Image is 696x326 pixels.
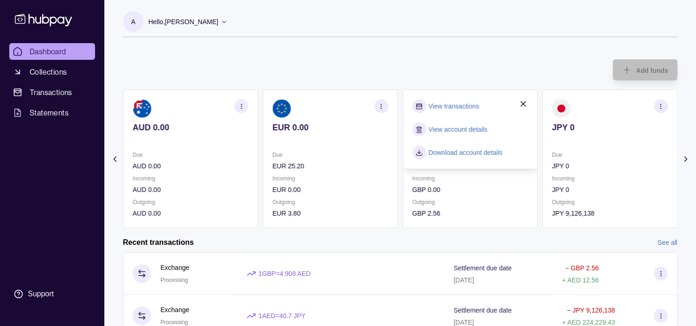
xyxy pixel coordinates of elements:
[565,264,599,272] p: − GBP 2.56
[428,147,503,158] a: Download account details
[160,305,189,315] p: Exchange
[562,276,599,284] p: + AED 12.56
[428,124,487,134] a: View account details
[428,101,479,111] a: View transactions
[133,208,249,218] p: AUD 0.00
[453,276,474,284] p: [DATE]
[552,122,668,133] p: JPY 0
[412,185,528,195] p: GBP 0.00
[273,161,389,171] p: EUR 25.20
[9,64,95,80] a: Collections
[453,319,474,326] p: [DATE]
[133,99,151,118] img: au
[9,104,95,121] a: Statements
[133,150,249,160] p: Due
[552,99,571,118] img: jp
[567,307,615,314] p: − JPY 9,126,138
[552,173,668,184] p: Incoming
[133,197,249,207] p: Outgoing
[160,319,188,326] span: Processing
[453,264,511,272] p: Settlement due date
[273,173,389,184] p: Incoming
[562,319,615,326] p: + AED 224,229.43
[133,185,249,195] p: AUD 0.00
[273,185,389,195] p: EUR 0.00
[613,59,677,80] button: Add funds
[123,237,194,248] h2: Recent transactions
[9,84,95,101] a: Transactions
[148,17,218,27] p: Hello, [PERSON_NAME]
[160,262,189,273] p: Exchange
[30,66,67,77] span: Collections
[160,277,188,283] span: Processing
[30,107,69,118] span: Statements
[258,311,306,321] p: 1 AED = 40.7 JPY
[273,150,389,160] p: Due
[273,208,389,218] p: EUR 3.80
[28,289,54,299] div: Support
[273,197,389,207] p: Outgoing
[258,268,311,279] p: 1 GBP = 4.908 AED
[273,122,389,133] p: EUR 0.00
[412,208,528,218] p: GBP 2.56
[131,17,135,27] p: A
[658,237,677,248] a: See all
[9,43,95,60] a: Dashboard
[9,284,95,304] a: Support
[133,173,249,184] p: Incoming
[636,67,668,74] span: Add funds
[30,87,72,98] span: Transactions
[552,150,668,160] p: Due
[133,161,249,171] p: AUD 0.00
[552,208,668,218] p: JPY 9,126,138
[552,161,668,171] p: JPY 0
[412,197,528,207] p: Outgoing
[273,99,291,118] img: eu
[453,307,511,314] p: Settlement due date
[552,197,668,207] p: Outgoing
[133,122,249,133] p: AUD 0.00
[30,46,66,57] span: Dashboard
[552,185,668,195] p: JPY 0
[412,173,528,184] p: Incoming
